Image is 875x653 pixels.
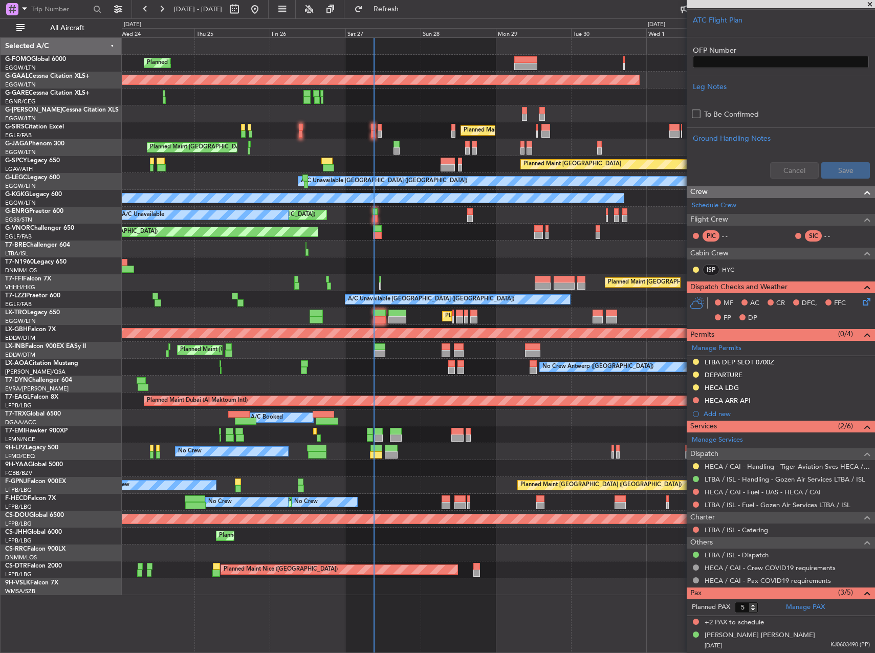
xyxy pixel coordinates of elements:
div: Planned Maint [GEOGRAPHIC_DATA] ([GEOGRAPHIC_DATA]) [464,123,625,138]
div: - - [722,231,745,241]
span: G-GAAL [5,73,29,79]
span: CS-RRC [5,546,27,552]
a: EGGW/LTN [5,64,36,72]
div: HECA LDG [705,383,739,392]
div: SIC [805,230,822,242]
a: HYC [722,265,745,274]
a: VHHH/HKG [5,284,35,291]
a: LX-INBFalcon 900EX EASy II [5,343,86,350]
a: EGSS/STN [5,216,32,224]
a: 9H-LPZLegacy 500 [5,445,58,451]
a: EGLF/FAB [5,233,32,241]
div: Add new [704,409,870,418]
div: Planned Maint [GEOGRAPHIC_DATA] ([GEOGRAPHIC_DATA]) [520,477,682,493]
div: [DATE] [124,20,141,29]
a: LFMD/CEQ [5,452,35,460]
span: G-GARE [5,90,29,96]
a: 9H-YAAGlobal 5000 [5,462,63,468]
span: T7-TRX [5,411,26,417]
a: CS-JHHGlobal 6000 [5,529,62,535]
a: LFPB/LBG [5,503,32,511]
span: T7-N1960 [5,259,34,265]
a: F-HECDFalcon 7X [5,495,56,502]
span: FFC [834,298,846,309]
span: CS-JHH [5,529,27,535]
div: A/C Unavailable [GEOGRAPHIC_DATA] ([GEOGRAPHIC_DATA]) [348,292,514,307]
div: A/C Unavailable [GEOGRAPHIC_DATA] ([GEOGRAPHIC_DATA]) [301,173,467,189]
a: LTBA / ISL - Fuel - Gozen Air Services LTBA / ISL [705,500,850,509]
span: Pax [690,587,702,599]
span: G-FOMO [5,56,31,62]
span: All Aircraft [27,25,108,32]
a: G-[PERSON_NAME]Cessna Citation XLS [5,107,119,113]
span: Services [690,421,717,432]
div: PIC [703,230,719,242]
span: G-JAGA [5,141,29,147]
span: CS-DTR [5,563,27,569]
span: Cabin Crew [690,248,729,259]
a: CS-DTRFalcon 2000 [5,563,62,569]
span: T7-BRE [5,242,26,248]
a: LTBA / ISL - Catering [705,526,768,534]
div: Planned Maint [GEOGRAPHIC_DATA] ([GEOGRAPHIC_DATA]) [608,275,769,290]
a: EDLW/DTM [5,334,35,342]
a: LFPB/LBG [5,486,32,494]
a: LFPB/LBG [5,571,32,578]
span: MF [724,298,733,309]
a: HECA / CAI - Fuel - UAS - HECA / CAI [705,488,821,496]
a: G-JAGAPhenom 300 [5,141,64,147]
a: T7-BREChallenger 604 [5,242,70,248]
span: T7-LZZI [5,293,26,299]
a: G-GAALCessna Citation XLS+ [5,73,90,79]
label: Planned PAX [692,602,730,613]
div: ISP [703,264,719,275]
div: [DATE] [648,20,665,29]
span: Flight Crew [690,214,728,226]
a: EGGW/LTN [5,148,36,156]
a: EVRA/[PERSON_NAME] [5,385,69,393]
div: A/C Booked [251,410,283,425]
span: T7-EAGL [5,394,30,400]
div: No Crew [208,494,232,510]
span: KJ0603490 (PP) [830,641,870,649]
a: EGLF/FAB [5,300,32,308]
span: T7-DYN [5,377,28,383]
span: Charter [690,512,715,524]
a: G-SIRSCitation Excel [5,124,64,130]
span: Crew [690,186,708,198]
div: Thu 25 [194,28,270,37]
a: T7-EMIHawker 900XP [5,428,68,434]
span: LX-AOA [5,360,29,366]
div: Sun 28 [421,28,496,37]
button: All Aircraft [11,20,111,36]
span: T7-FFI [5,276,23,282]
span: (2/6) [838,421,853,431]
span: (3/5) [838,587,853,598]
div: HECA ARR API [705,396,751,405]
span: G-SIRS [5,124,25,130]
a: LTBA / ISL - Dispatch [705,551,769,559]
a: FCBB/BZV [5,469,32,477]
a: T7-N1960Legacy 650 [5,259,67,265]
div: ATC Flight Plan [693,15,869,26]
span: G-VNOR [5,225,30,231]
a: WMSA/SZB [5,587,35,595]
div: Planned Maint Dubai (Al Maktoum Intl) [147,393,248,408]
a: G-ENRGPraetor 600 [5,208,63,214]
div: Planned Maint [GEOGRAPHIC_DATA] ([GEOGRAPHIC_DATA]) [150,140,311,155]
span: 9H-VSLK [5,580,30,586]
span: F-HECD [5,495,28,502]
span: LX-INB [5,343,25,350]
a: LFPB/LBG [5,520,32,528]
a: LFMN/NCE [5,436,35,443]
a: EDLW/DTM [5,351,35,359]
div: Mon 29 [496,28,571,37]
label: To Be Confirmed [704,109,759,120]
span: G-KGKG [5,191,29,198]
a: CS-RRCFalcon 900LX [5,546,65,552]
a: Manage PAX [786,602,825,613]
a: Manage Permits [692,343,741,354]
a: EGGW/LTN [5,199,36,207]
a: G-LEGCLegacy 600 [5,175,60,181]
span: AC [750,298,759,309]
